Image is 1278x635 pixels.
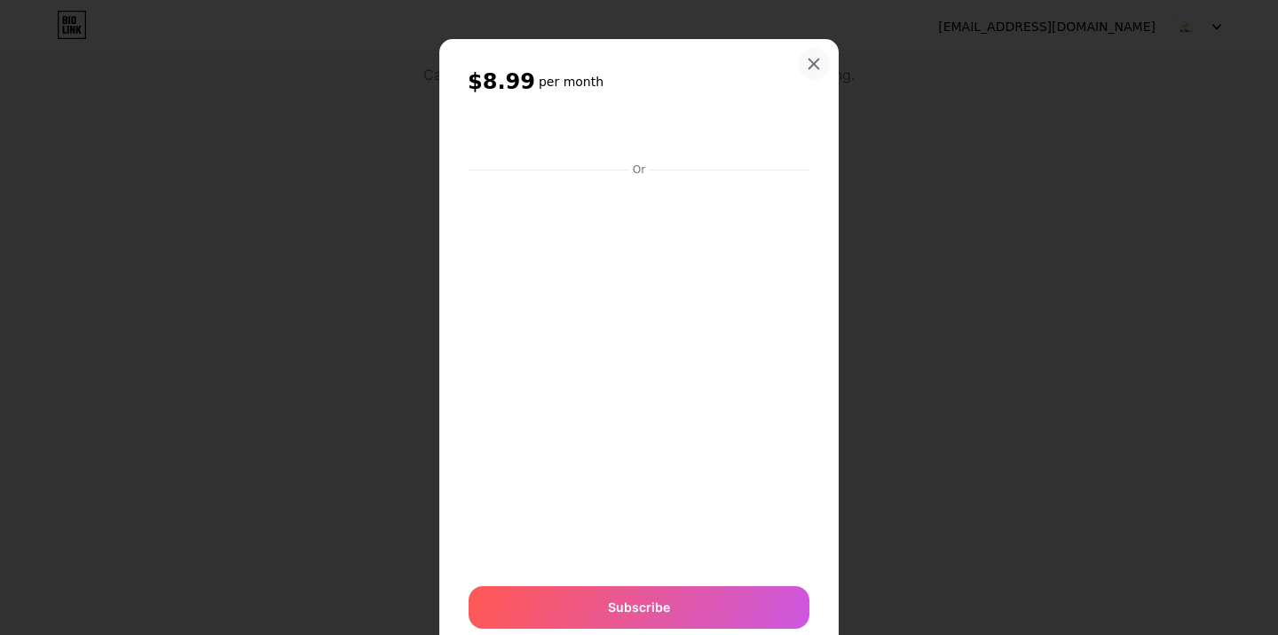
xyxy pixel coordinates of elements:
[469,115,809,157] iframe: Secure payment button frame
[629,163,649,177] div: Or
[465,179,813,568] iframe: Secure payment input frame
[608,598,670,616] span: Subscribe
[539,73,603,91] h6: per month
[468,67,535,96] span: $8.99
